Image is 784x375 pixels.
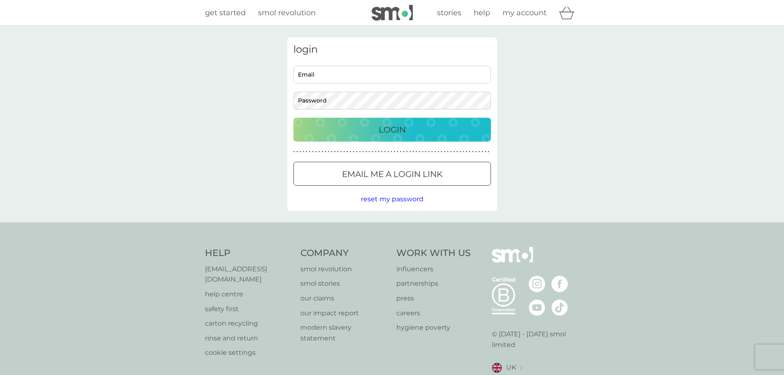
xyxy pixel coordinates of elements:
[444,150,446,154] p: ●
[474,8,490,17] span: help
[431,150,433,154] p: ●
[365,150,367,154] p: ●
[419,150,421,154] p: ●
[384,150,386,154] p: ●
[396,247,471,260] h4: Work With Us
[396,322,471,333] a: hygiene poverty
[205,7,246,19] a: get started
[334,150,336,154] p: ●
[391,150,392,154] p: ●
[372,5,413,21] img: smol
[492,329,579,350] p: © [DATE] - [DATE] smol limited
[463,150,464,154] p: ●
[205,8,246,17] span: get started
[300,322,388,343] a: modern slavery statement
[559,5,579,21] div: basket
[353,150,354,154] p: ●
[309,150,311,154] p: ●
[400,150,402,154] p: ●
[437,150,439,154] p: ●
[529,299,545,316] img: visit the smol Youtube page
[359,150,361,154] p: ●
[337,150,339,154] p: ●
[422,150,423,154] p: ●
[394,150,395,154] p: ●
[361,195,423,203] span: reset my password
[312,150,314,154] p: ●
[478,150,480,154] p: ●
[529,276,545,292] img: visit the smol Instagram page
[396,293,471,304] a: press
[347,150,348,154] p: ●
[460,150,461,154] p: ●
[397,150,398,154] p: ●
[450,150,452,154] p: ●
[342,168,442,181] p: Email me a login link
[425,150,427,154] p: ●
[258,8,316,17] span: smol revolution
[437,8,461,17] span: stories
[293,118,491,142] button: Login
[300,264,388,275] a: smol revolution
[205,304,293,314] a: safety first
[205,289,293,300] a: help centre
[300,247,388,260] h4: Company
[205,318,293,329] a: carton recycling
[350,150,351,154] p: ●
[300,150,301,154] p: ●
[492,363,502,373] img: UK flag
[205,264,293,285] a: [EMAIL_ADDRESS][DOMAIN_NAME]
[375,150,377,154] p: ●
[441,150,442,154] p: ●
[369,150,370,154] p: ●
[205,347,293,358] a: cookie settings
[306,150,307,154] p: ●
[453,150,455,154] p: ●
[362,150,364,154] p: ●
[296,150,298,154] p: ●
[396,264,471,275] a: influencers
[403,150,405,154] p: ●
[396,308,471,319] a: careers
[409,150,411,154] p: ●
[293,162,491,186] button: Email me a login link
[319,150,320,154] p: ●
[482,150,483,154] p: ●
[356,150,358,154] p: ●
[205,247,293,260] h4: Help
[387,150,389,154] p: ●
[506,362,516,373] span: UK
[488,150,489,154] p: ●
[503,8,547,17] span: my account
[205,333,293,344] a: rinse and return
[503,7,547,19] a: my account
[492,247,533,275] img: smol
[378,150,379,154] p: ●
[300,278,388,289] a: smol stories
[396,278,471,289] a: partnerships
[331,150,333,154] p: ●
[456,150,458,154] p: ●
[328,150,329,154] p: ●
[300,308,388,319] a: our impact report
[406,150,408,154] p: ●
[300,293,388,304] a: our claims
[258,7,316,19] a: smol revolution
[551,299,568,316] img: visit the smol Tiktok page
[379,123,406,136] p: Login
[520,366,523,370] img: select a new location
[466,150,468,154] p: ●
[435,150,436,154] p: ●
[469,150,471,154] p: ●
[302,150,304,154] p: ●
